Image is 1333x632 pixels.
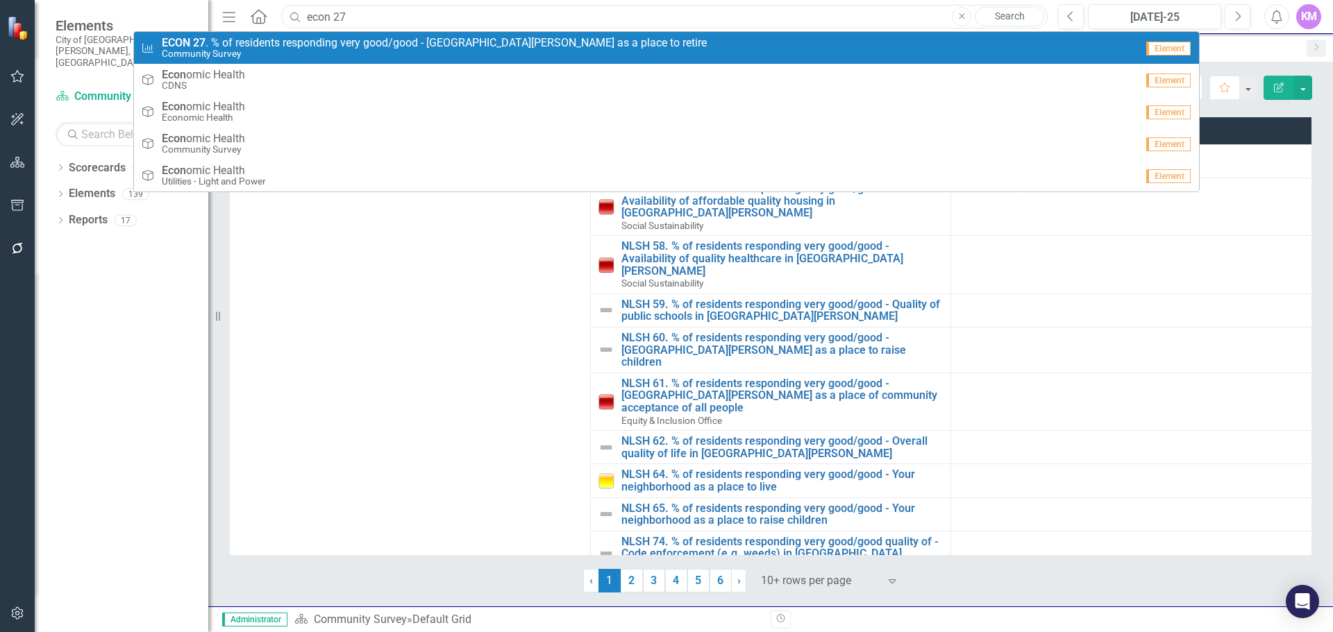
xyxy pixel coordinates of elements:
a: Elements [69,186,115,202]
span: Element [1146,169,1191,183]
small: Economic Health [162,112,245,123]
a: . % of residents responding very good/good - [GEOGRAPHIC_DATA][PERSON_NAME] as a place to retireC... [134,32,1199,64]
td: Double-Click to Edit Right Click for Context Menu [590,373,951,430]
img: Not Defined [598,545,614,562]
small: Community Survey [162,144,245,155]
div: 17 [115,214,137,226]
div: » [294,612,760,628]
a: 4 [665,569,687,592]
button: KM [1296,4,1321,29]
div: 139 [122,188,149,200]
td: Double-Click to Edit Right Click for Context Menu [590,531,951,577]
td: Double-Click to Edit Right Click for Context Menu [590,293,951,327]
td: Double-Click to Edit Right Click for Context Menu [590,497,951,531]
img: Not Defined [598,439,614,456]
img: Not Defined [598,302,614,318]
img: Not Defined [598,506,614,522]
span: Element [1146,137,1191,151]
td: Double-Click to Edit Right Click for Context Menu [590,178,951,236]
img: Below Plan [598,198,614,215]
span: Element [1146,105,1191,119]
div: Default Grid [412,613,471,626]
span: 1 [598,569,621,592]
td: Double-Click to Edit Right Click for Context Menu [590,464,951,497]
small: City of [GEOGRAPHIC_DATA][PERSON_NAME], [GEOGRAPHIC_DATA] [56,34,194,68]
a: NLSH 58. % of residents responding very good/good - Availability of quality healthcare in [GEOGRA... [621,240,944,277]
a: NLSH 59. % of residents responding very good/good - Quality of public schools in [GEOGRAPHIC_DATA... [621,298,944,323]
div: [DATE]-25 [1093,9,1216,26]
a: 5 [687,569,710,592]
td: Double-Click to Edit Right Click for Context Menu [590,431,951,464]
a: NLSH 74. % of residents responding very good/good quality of - Code enforcement (e.g. weeds) in [... [621,536,944,572]
small: Utilities - Light and Power [162,176,266,187]
span: Administrator [222,613,287,626]
img: Not Defined [598,341,614,358]
a: Reports [69,212,108,228]
img: ClearPoint Strategy [7,16,31,40]
td: Double-Click to Edit Right Click for Context Menu [590,236,951,293]
a: Community Survey [314,613,407,626]
span: omic Health [162,133,245,145]
div: Open Intercom Messenger [1286,585,1319,618]
span: omic Health [162,164,266,177]
span: omic Health [162,101,245,113]
span: Element [1146,74,1191,87]
a: 3 [643,569,665,592]
span: Equity & Inclusion Office [621,415,722,426]
a: NLSH 61. % of residents responding very good/good - [GEOGRAPHIC_DATA][PERSON_NAME] as a place of ... [621,377,944,414]
a: Scorecards [69,160,126,176]
img: Below Plan [598,393,614,410]
a: omic HealthEconomic HealthElement [134,96,1199,128]
span: › [737,574,741,587]
span: . % of residents responding very good/good - [GEOGRAPHIC_DATA][PERSON_NAME] as a place to retire [162,37,707,49]
small: CDNS [162,80,245,91]
span: omic Health [162,69,245,81]
a: NLSH 57. % of residents responding very good/good - Availability of affordable quality housing in... [621,182,944,219]
span: Element [1146,42,1191,55]
a: NLSH 64. % of residents responding very good/good - Your neighborhood as a place to live [621,468,944,493]
span: Social Sustainability [621,277,703,289]
span: Social Sustainability [621,220,703,231]
a: omic HealthCDNSElement [134,64,1199,96]
a: NLSH 65. % of residents responding very good/good - Your neighborhood as a place to raise children [621,502,944,527]
a: Search [975,7,1044,26]
img: Caution [598,472,614,489]
button: [DATE]-25 [1088,4,1221,29]
a: omic HealthCommunity SurveyElement [134,128,1199,160]
a: 6 [710,569,732,592]
a: 2 [621,569,643,592]
img: Below Plan [598,257,614,273]
a: NLSH 60. % of residents responding very good/good - [GEOGRAPHIC_DATA][PERSON_NAME] as a place to ... [621,332,944,368]
span: Elements [56,17,194,34]
input: Search Below... [56,122,194,146]
a: NLSH 62. % of residents responding very good/good - Overall quality of life in [GEOGRAPHIC_DATA][... [621,435,944,459]
a: Community Survey [56,89,194,105]
small: Community Survey [162,49,707,59]
input: Search ClearPoint... [281,5,1048,29]
span: ‹ [589,574,593,587]
td: Double-Click to Edit Right Click for Context Menu [590,327,951,373]
a: omic HealthUtilities - Light and PowerElement [134,160,1199,191]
